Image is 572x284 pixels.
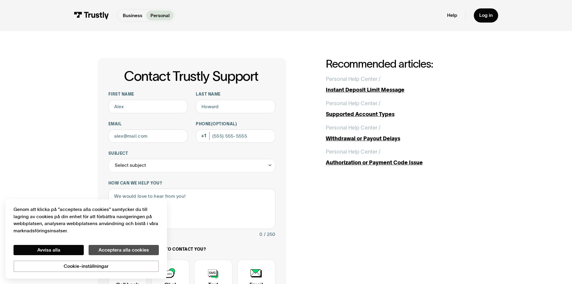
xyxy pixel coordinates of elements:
label: Last name [196,92,275,97]
label: First name [108,92,188,97]
h2: Recommended articles: [326,58,475,70]
div: Personal Help Center / [326,75,380,83]
a: Help [447,12,457,18]
button: Avvisa alla [14,245,84,255]
span: (Optional) [211,122,237,126]
input: alex@mail.com [108,130,188,143]
button: Cookie-inställningar [14,261,159,272]
button: Acceptera alla cookies [89,245,159,255]
label: How would you like us to contact you? [108,247,275,252]
a: Personal [146,11,174,20]
label: Email [108,121,188,127]
div: Personal Help Center / [326,124,380,132]
p: Business [123,12,142,19]
div: Integritet [14,206,159,272]
input: Howard [196,100,275,113]
div: / 250 [264,231,275,239]
h1: Contact Trustly Support [107,69,275,84]
label: Subject [108,151,275,156]
label: How can we help you? [108,181,275,186]
div: Log in [479,12,493,18]
div: Select subject [108,159,275,173]
input: Alex [108,100,188,113]
label: Phone [196,121,275,127]
div: Instant Deposit Limit Message [326,86,475,94]
div: Authorization or Payment Code Issue [326,159,475,167]
div: Supported Account Types [326,110,475,118]
div: Cookie banner [5,199,167,279]
div: Personal Help Center / [326,99,380,108]
div: 0 [259,231,262,239]
div: Withdrawal or Payout Delays [326,135,475,143]
a: Log in [474,8,498,23]
div: Personal Help Center / [326,148,380,156]
img: Trustly Logo [74,12,109,19]
a: Personal Help Center /Withdrawal or Payout Delays [326,124,475,143]
a: Personal Help Center /Authorization or Payment Code Issue [326,148,475,167]
a: Personal Help Center /Supported Account Types [326,99,475,118]
div: Genom att klicka på "acceptera alla cookies" samtycker du till lagring av cookies på din enhet fö... [14,206,159,234]
div: Select subject [115,161,146,169]
input: (555) 555-5555 [196,130,275,143]
p: Personal [150,12,170,19]
a: Personal Help Center /Instant Deposit Limit Message [326,75,475,94]
a: Business [119,11,146,20]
